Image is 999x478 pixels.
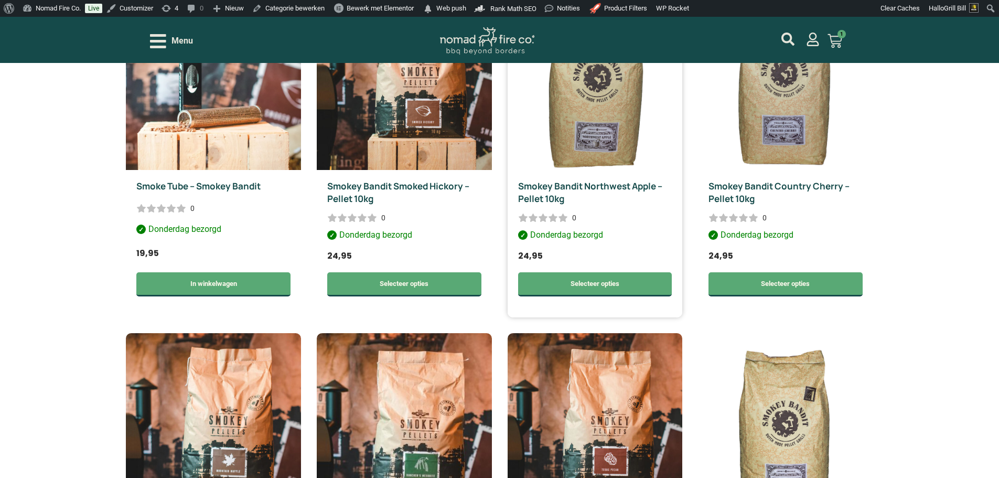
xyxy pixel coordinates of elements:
[944,4,966,12] span: Grill Bill
[171,35,193,47] span: Menu
[381,213,385,223] div: 0
[781,33,794,46] a: mijn account
[518,272,672,296] a: Toevoegen aan winkelwagen: “Smokey Bandit Northwest Apple - Pellet 10kg“
[440,27,534,55] img: Nomad Logo
[837,30,846,38] span: 1
[708,272,863,296] a: Toevoegen aan winkelwagen: “Smokey Bandit Country Cherry - Pellet 10kg“
[150,32,193,50] div: Open/Close Menu
[572,213,576,223] div: 0
[762,213,767,223] div: 0
[518,229,672,245] p: Donderdag bezorgd
[708,180,850,205] a: Smokey Bandit Country Cherry – Pellet 10kg
[327,229,481,245] p: Donderdag bezorgd
[136,272,291,296] a: Toevoegen aan winkelwagen: “Smoke Tube - Smokey Bandit“
[347,4,414,12] span: Bewerk met Elementor
[136,223,291,239] p: Donderdag bezorgd
[708,229,863,245] p: Donderdag bezorgd
[490,5,536,13] span: Rank Math SEO
[136,180,261,192] a: Smoke Tube – Smokey Bandit
[518,180,662,205] a: Smokey Bandit Northwest Apple – Pellet 10kg
[806,33,820,46] a: mijn account
[85,4,102,13] a: Live
[190,203,195,214] div: 0
[327,272,481,296] a: Toevoegen aan winkelwagen: “Smokey Bandit Smoked Hickory - Pellet 10kg“
[327,180,469,205] a: Smokey Bandit Smoked Hickory – Pellet 10kg
[969,3,979,13] img: Avatar of Grill Bill
[815,27,855,55] a: 1
[423,2,433,16] span: 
